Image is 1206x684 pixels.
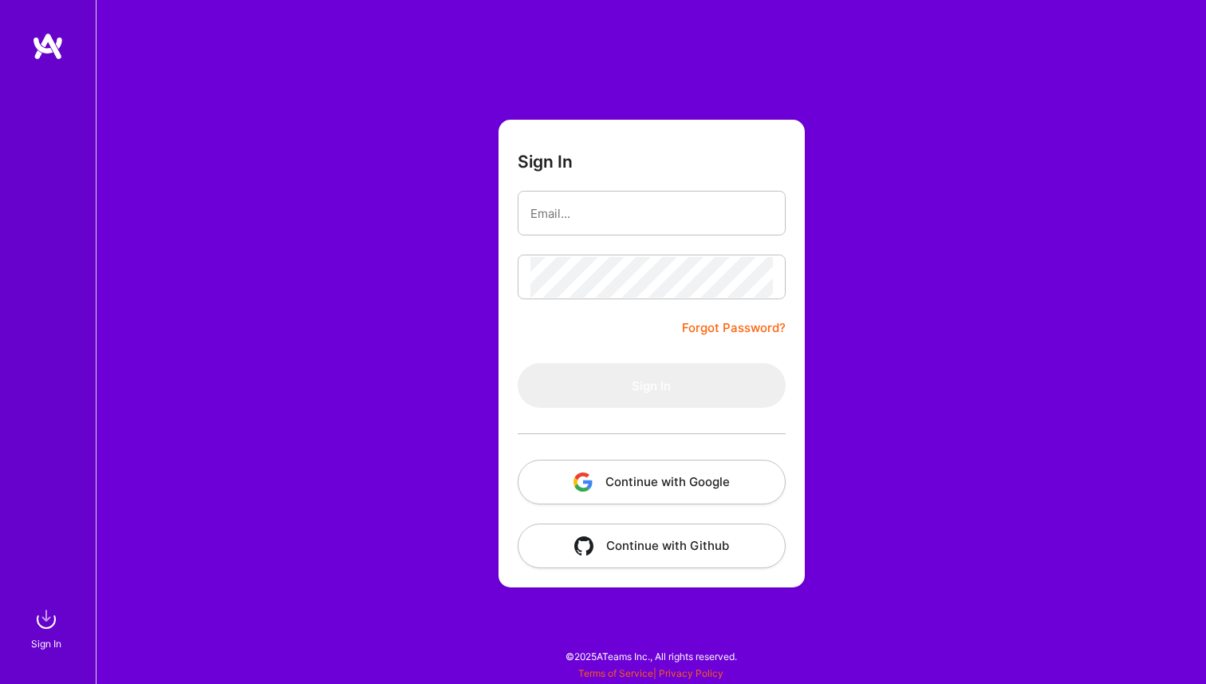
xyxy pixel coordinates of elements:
[518,524,786,568] button: Continue with Github
[30,603,62,635] img: sign in
[573,472,593,492] img: icon
[518,152,573,172] h3: Sign In
[518,363,786,408] button: Sign In
[518,460,786,504] button: Continue with Google
[574,536,593,556] img: icon
[682,318,786,338] a: Forgot Password?
[578,667,653,679] a: Terms of Service
[659,667,723,679] a: Privacy Policy
[96,636,1206,676] div: © 2025 ATeams Inc., All rights reserved.
[530,193,773,234] input: Email...
[33,603,62,652] a: sign inSign In
[31,635,61,652] div: Sign In
[578,667,723,679] span: |
[32,32,64,61] img: logo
